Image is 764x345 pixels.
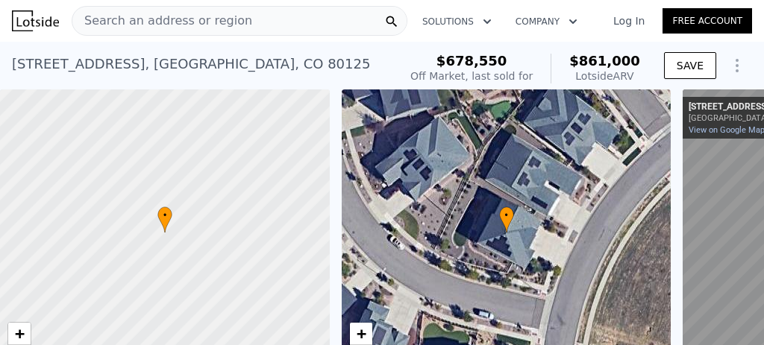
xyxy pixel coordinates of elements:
button: Solutions [410,8,504,35]
div: • [157,206,172,232]
span: + [356,324,366,343]
div: • [499,206,514,232]
span: • [157,209,172,222]
span: + [15,324,25,343]
div: Off Market, last sold for [410,69,533,83]
a: Zoom in [8,323,31,345]
span: $861,000 [569,53,640,69]
a: Zoom in [350,323,372,345]
span: Search an address or region [72,12,252,30]
div: Lotside ARV [569,69,640,83]
button: Show Options [722,51,752,80]
a: Log In [595,13,663,28]
div: [STREET_ADDRESS] , [GEOGRAPHIC_DATA] , CO 80125 [12,54,370,75]
a: Free Account [663,8,752,34]
span: • [499,209,514,222]
button: Company [504,8,589,35]
button: SAVE [664,52,716,79]
img: Lotside [12,10,59,31]
span: $678,550 [436,53,507,69]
